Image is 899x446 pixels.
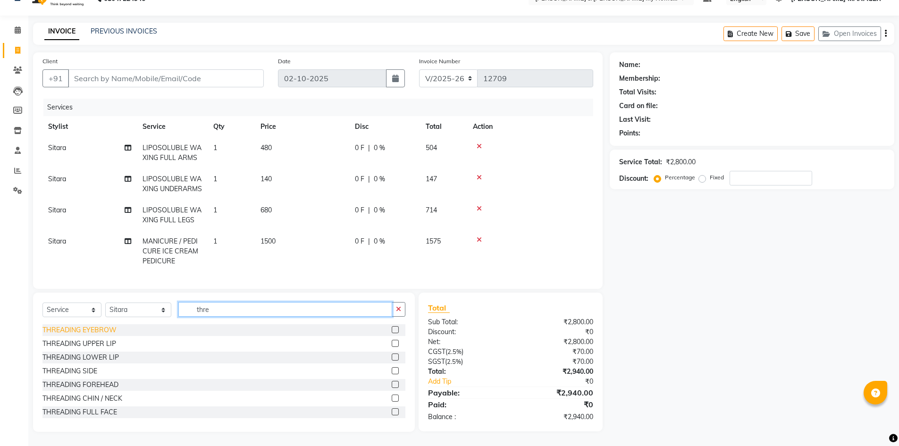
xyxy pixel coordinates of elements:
span: LIPOSOLUBLE WAXING FULL LEGS [143,206,202,224]
div: ₹70.00 [511,347,600,357]
div: THREADING UPPER LIP [42,339,116,349]
input: Search by Name/Mobile/Email/Code [68,69,264,87]
span: MANICURE / PEDICURE ICE CREAM PEDICURE [143,237,198,265]
div: ₹2,940.00 [511,367,600,377]
button: Open Invoices [818,26,881,41]
span: SGST [428,357,445,366]
th: Total [420,116,467,137]
div: Paid: [421,399,511,410]
div: ₹2,800.00 [666,157,696,167]
button: +91 [42,69,69,87]
button: Save [781,26,815,41]
span: 680 [260,206,272,214]
div: THREADING LOWER LIP [42,353,119,362]
div: ₹2,800.00 [511,337,600,347]
div: Name: [619,60,640,70]
div: THREADING FULL FACE [42,407,117,417]
th: Disc [349,116,420,137]
span: 1 [213,237,217,245]
div: Discount: [619,174,648,184]
a: PREVIOUS INVOICES [91,27,157,35]
div: Card on file: [619,101,658,111]
label: Fixed [710,173,724,182]
span: LIPOSOLUBLE WAXING UNDERARMS [143,175,202,193]
div: Payable: [421,387,511,398]
div: ₹0 [526,377,600,387]
div: THREADING SIDE [42,366,97,376]
span: 0 F [355,174,364,184]
div: Service Total: [619,157,662,167]
div: Total Visits: [619,87,656,97]
button: Create New [723,26,778,41]
span: 0 F [355,143,364,153]
input: Search or Scan [178,302,393,317]
label: Date [278,57,291,66]
a: Add Tip [421,377,525,387]
a: INVOICE [44,23,79,40]
th: Stylist [42,116,137,137]
div: THREADING CHIN / NECK [42,394,122,404]
span: Sitara [48,143,66,152]
span: 140 [260,175,272,183]
span: Sitara [48,237,66,245]
span: | [368,143,370,153]
div: ₹2,940.00 [511,387,600,398]
div: Discount: [421,327,511,337]
span: 2.5% [447,348,462,355]
span: 0 % [374,205,385,215]
span: 1575 [426,237,441,245]
span: 2.5% [447,358,461,365]
div: Net: [421,337,511,347]
div: ( ) [421,347,511,357]
span: 0 % [374,174,385,184]
div: ₹0 [511,399,600,410]
span: Sitara [48,206,66,214]
th: Qty [208,116,255,137]
span: | [368,205,370,215]
div: ₹0 [511,327,600,337]
div: ₹2,940.00 [511,412,600,422]
div: Points: [619,128,640,138]
span: | [368,236,370,246]
label: Invoice Number [419,57,460,66]
span: 1500 [260,237,276,245]
span: Sitara [48,175,66,183]
span: 0 % [374,236,385,246]
label: Client [42,57,58,66]
span: CGST [428,347,445,356]
span: 1 [213,206,217,214]
div: ( ) [421,357,511,367]
span: | [368,174,370,184]
div: THREADING EYEBROW [42,325,117,335]
span: 714 [426,206,437,214]
div: Sub Total: [421,317,511,327]
label: Percentage [665,173,695,182]
span: Total [428,303,450,313]
th: Price [255,116,349,137]
div: ₹2,800.00 [511,317,600,327]
span: 0 F [355,236,364,246]
span: 147 [426,175,437,183]
div: ₹70.00 [511,357,600,367]
div: THREADING FOREHEAD [42,380,118,390]
span: 480 [260,143,272,152]
span: 0 F [355,205,364,215]
span: 504 [426,143,437,152]
div: Membership: [619,74,660,84]
div: Services [43,99,600,116]
span: 1 [213,143,217,152]
div: Last Visit: [619,115,651,125]
span: 1 [213,175,217,183]
div: Total: [421,367,511,377]
span: LIPOSOLUBLE WAXING FULL ARMS [143,143,202,162]
th: Service [137,116,208,137]
span: 0 % [374,143,385,153]
div: Balance : [421,412,511,422]
th: Action [467,116,593,137]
